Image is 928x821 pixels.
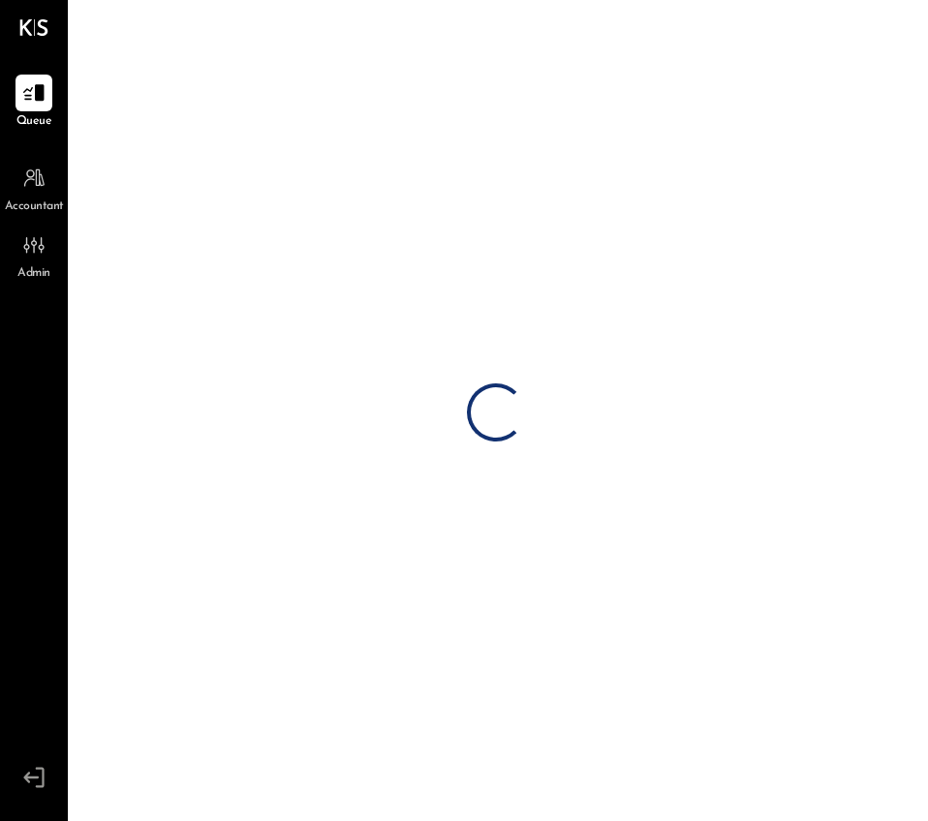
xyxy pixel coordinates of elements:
span: Admin [17,265,50,283]
a: Accountant [1,160,67,216]
a: Queue [1,75,67,131]
a: Admin [1,227,67,283]
span: Accountant [5,198,64,216]
span: Queue [16,113,52,131]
